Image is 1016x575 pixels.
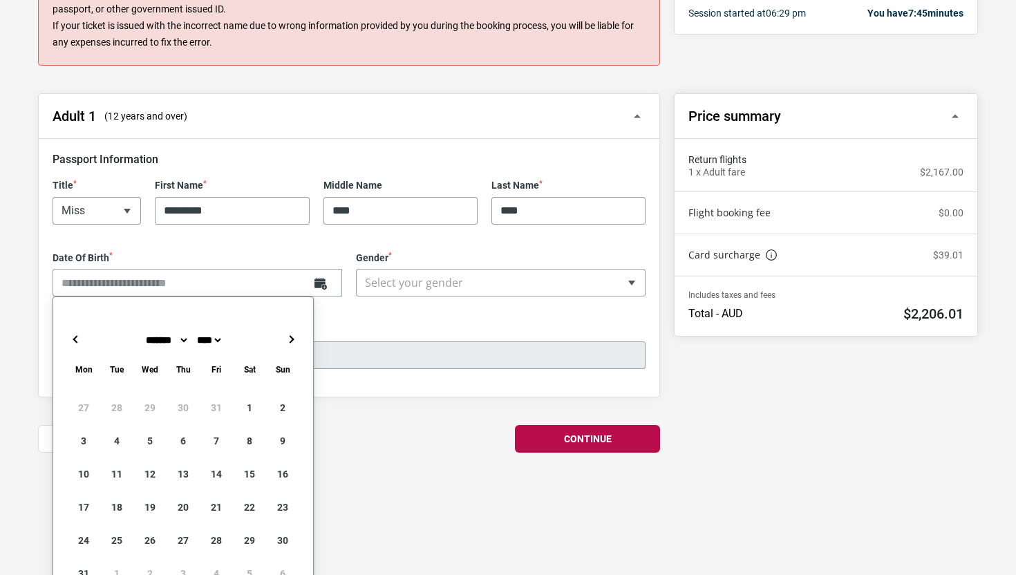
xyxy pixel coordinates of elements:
div: 19 [133,491,167,524]
p: $0.00 [939,207,963,219]
span: Select your gender [356,269,646,296]
span: Miss [53,198,140,224]
h2: Price summary [688,108,781,124]
label: First Name [155,180,309,191]
h3: Passport Information [53,153,646,166]
span: (12 years and over) [104,109,187,123]
button: → [283,331,299,348]
div: 30 [167,391,200,424]
p: Includes taxes and fees [688,290,963,300]
div: Saturday [233,361,266,377]
button: Continue [515,425,660,453]
div: 24 [67,524,100,557]
div: 6 [167,424,200,458]
p: You have minutes [867,6,963,20]
div: 10 [67,458,100,491]
label: Email Address [53,324,646,336]
div: 9 [266,424,299,458]
div: 11 [100,458,133,491]
div: 22 [233,491,266,524]
div: Thursday [167,361,200,377]
label: Middle Name [323,180,478,191]
div: 20 [167,491,200,524]
p: Total - AUD [688,307,743,321]
div: 28 [100,391,133,424]
p: Session started at [688,6,806,20]
div: Friday [200,361,233,377]
div: 13 [167,458,200,491]
label: Last Name [491,180,646,191]
div: 12 [133,458,167,491]
div: 30 [266,524,299,557]
label: Title [53,180,141,191]
div: 25 [100,524,133,557]
div: 28 [200,524,233,557]
div: 14 [200,458,233,491]
p: $2,167.00 [920,167,963,178]
p: $39.01 [933,249,963,261]
div: 27 [167,524,200,557]
div: 7 [200,424,233,458]
div: 26 [133,524,167,557]
span: 06:29 pm [766,8,806,19]
div: 17 [67,491,100,524]
p: 1 x Adult fare [688,167,745,178]
div: Monday [67,361,100,377]
div: 29 [133,391,167,424]
div: 1 [233,391,266,424]
label: Gender [356,252,646,264]
button: Adult 1 (12 years and over) [39,94,659,139]
div: 8 [233,424,266,458]
span: Select your gender [365,275,463,290]
div: 23 [266,491,299,524]
div: Tuesday [100,361,133,377]
span: 7:45 [908,8,928,19]
span: Return flights [688,153,963,167]
a: Flight booking fee [688,206,771,220]
div: Sunday [266,361,299,377]
div: 4 [100,424,133,458]
div: 16 [266,458,299,491]
div: 21 [200,491,233,524]
label: Date Of Birth [53,252,342,264]
div: 2 [266,391,299,424]
div: 31 [200,391,233,424]
span: Miss [53,197,141,225]
div: 18 [100,491,133,524]
h2: $2,206.01 [903,305,963,322]
button: ← [67,331,84,348]
div: 15 [233,458,266,491]
div: 29 [233,524,266,557]
div: 5 [133,424,167,458]
div: Wednesday [133,361,167,377]
span: Select your gender [357,270,645,296]
button: Price summary [675,94,977,139]
a: Card surcharge [688,248,777,262]
button: Back [38,425,183,453]
div: 3 [67,424,100,458]
div: 27 [67,391,100,424]
h2: Adult 1 [53,108,96,124]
